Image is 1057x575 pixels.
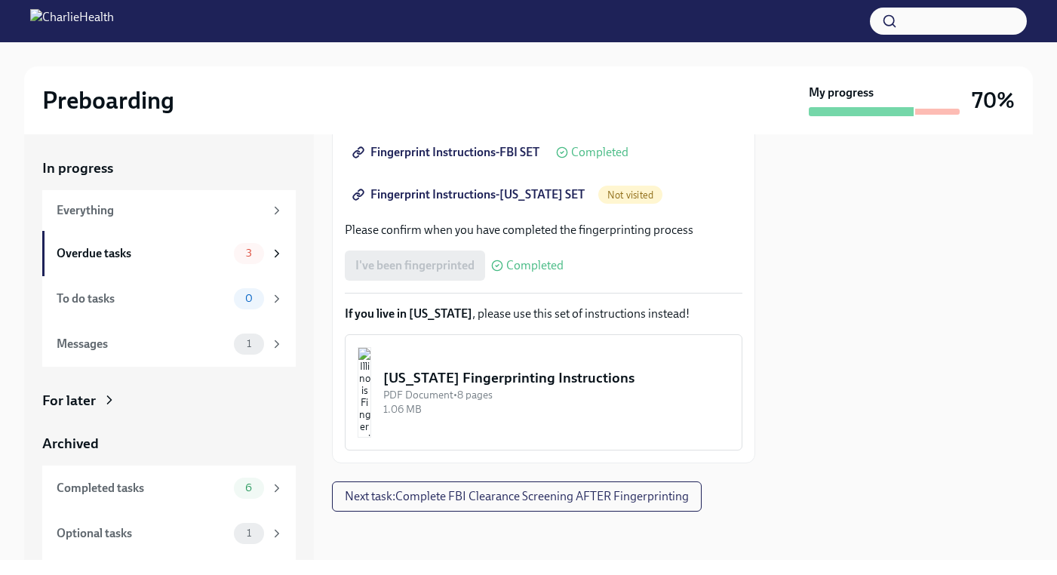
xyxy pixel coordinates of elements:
[345,334,742,450] button: [US_STATE] Fingerprinting InstructionsPDF Document•8 pages1.06 MB
[383,402,730,417] div: 1.06 MB
[42,466,296,511] a: Completed tasks6
[332,481,702,512] button: Next task:Complete FBI Clearance Screening AFTER Fingerprinting
[57,202,264,219] div: Everything
[236,293,262,304] span: 0
[42,190,296,231] a: Everything
[598,189,662,201] span: Not visited
[383,388,730,402] div: PDF Document • 8 pages
[345,180,595,210] a: Fingerprint Instructions-[US_STATE] SET
[42,391,296,410] a: For later
[42,231,296,276] a: Overdue tasks3
[355,187,585,202] span: Fingerprint Instructions-[US_STATE] SET
[42,276,296,321] a: To do tasks0
[238,338,260,349] span: 1
[571,146,628,158] span: Completed
[355,145,539,160] span: Fingerprint Instructions-FBI SET
[57,480,228,497] div: Completed tasks
[237,248,261,259] span: 3
[506,260,564,272] span: Completed
[345,306,472,321] strong: If you live in [US_STATE]
[345,489,689,504] span: Next task : Complete FBI Clearance Screening AFTER Fingerprinting
[42,391,96,410] div: For later
[30,9,114,33] img: CharlieHealth
[809,85,874,101] strong: My progress
[345,306,742,322] p: , please use this set of instructions instead!
[57,291,228,307] div: To do tasks
[345,222,742,238] p: Please confirm when you have completed the fingerprinting process
[345,137,550,168] a: Fingerprint Instructions-FBI SET
[358,347,371,438] img: Illinois Fingerprinting Instructions
[42,511,296,556] a: Optional tasks1
[972,87,1015,114] h3: 70%
[57,525,228,542] div: Optional tasks
[57,245,228,262] div: Overdue tasks
[42,158,296,178] a: In progress
[57,336,228,352] div: Messages
[238,527,260,539] span: 1
[42,85,174,115] h2: Preboarding
[42,434,296,454] a: Archived
[383,368,730,388] div: [US_STATE] Fingerprinting Instructions
[42,321,296,367] a: Messages1
[236,482,261,494] span: 6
